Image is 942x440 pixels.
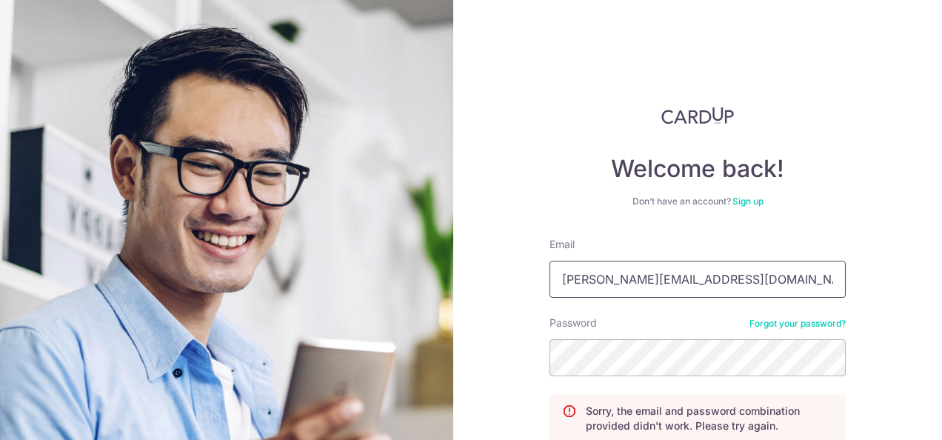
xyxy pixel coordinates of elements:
[549,237,575,252] label: Email
[586,404,833,433] p: Sorry, the email and password combination provided didn't work. Please try again.
[732,196,764,207] a: Sign up
[549,261,846,298] input: Enter your Email
[749,318,846,330] a: Forgot your password?
[549,196,846,207] div: Don’t have an account?
[661,107,734,124] img: CardUp Logo
[549,316,597,330] label: Password
[549,154,846,184] h4: Welcome back!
